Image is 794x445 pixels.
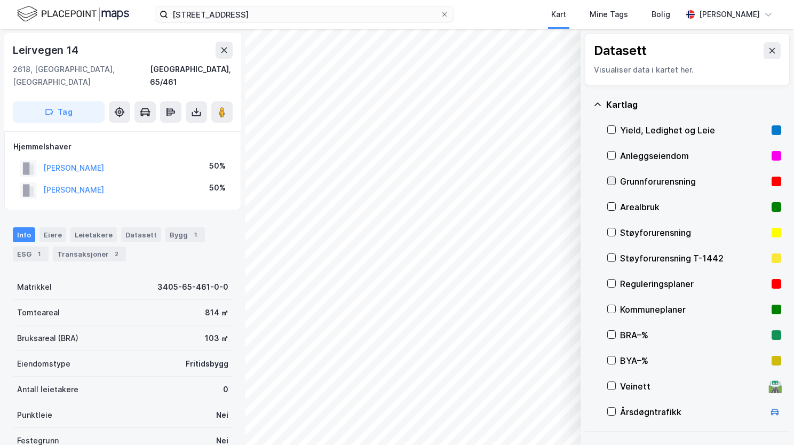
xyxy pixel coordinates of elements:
div: 1 [34,249,44,259]
div: BRA–% [620,329,767,341]
div: Eiendomstype [17,357,70,370]
div: 2618, [GEOGRAPHIC_DATA], [GEOGRAPHIC_DATA] [13,63,150,89]
div: Kartlag [606,98,781,111]
iframe: Chat Widget [741,394,794,445]
div: Reguleringsplaner [620,277,767,290]
div: Bolig [652,8,670,21]
div: Veinett [620,380,764,393]
div: Kommuneplaner [620,303,767,316]
button: Tag [13,101,105,123]
div: Transaksjoner [53,247,126,261]
div: Matrikkel [17,281,52,293]
div: Yield, Ledighet og Leie [620,124,767,137]
div: 2 [111,249,122,259]
div: 🛣️ [768,379,782,393]
div: BYA–% [620,354,767,367]
img: logo.f888ab2527a4732fd821a326f86c7f29.svg [17,5,129,23]
div: 50% [209,181,226,194]
div: Punktleie [17,409,52,422]
div: Arealbruk [620,201,767,213]
div: Tomteareal [17,306,60,319]
div: Kart [551,8,566,21]
div: Leietakere [70,227,117,242]
div: Støyforurensning [620,226,767,239]
div: Fritidsbygg [186,357,228,370]
div: 1 [190,229,201,240]
div: Bruksareal (BRA) [17,332,78,345]
div: Visualiser data i kartet her. [594,63,781,76]
div: Hjemmelshaver [13,140,232,153]
div: Årsdøgntrafikk [620,406,764,418]
div: Antall leietakere [17,383,78,396]
div: Datasett [121,227,161,242]
input: Søk på adresse, matrikkel, gårdeiere, leietakere eller personer [168,6,440,22]
div: Mine Tags [590,8,628,21]
div: Grunnforurensning [620,175,767,188]
div: 814 ㎡ [205,306,228,319]
div: Anleggseiendom [620,149,767,162]
div: 50% [209,160,226,172]
div: ESG [13,247,49,261]
div: [PERSON_NAME] [699,8,760,21]
div: Bygg [165,227,205,242]
div: [GEOGRAPHIC_DATA], 65/461 [150,63,233,89]
div: Leirvegen 14 [13,42,81,59]
div: Info [13,227,35,242]
div: Støyforurensning T-1442 [620,252,767,265]
div: 3405-65-461-0-0 [157,281,228,293]
div: Datasett [594,42,647,59]
div: Eiere [39,227,66,242]
div: 0 [223,383,228,396]
div: Nei [216,409,228,422]
div: 103 ㎡ [205,332,228,345]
